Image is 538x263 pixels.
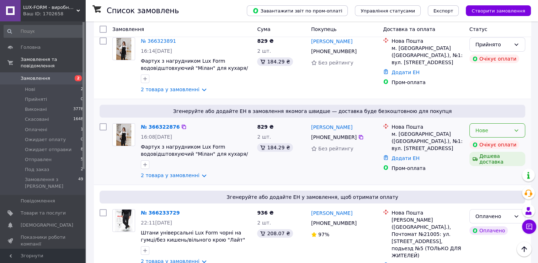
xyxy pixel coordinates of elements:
div: м. [GEOGRAPHIC_DATA] ([GEOGRAPHIC_DATA].), №1: вул. [STREET_ADDRESS] [391,45,464,66]
span: Управління статусами [361,8,415,14]
span: Завантажити звіт по пром-оплаті [252,7,342,14]
div: Оплачено [475,212,511,220]
span: 2 [81,86,83,93]
span: Замовлення з [PERSON_NAME] [25,176,78,189]
span: 829 ₴ [257,124,273,130]
span: 1 [81,127,83,133]
div: Нова Пошта [391,209,464,216]
div: Нове [475,127,511,134]
button: Створити замовлення [466,5,531,16]
a: Додати ЕН [391,155,420,161]
div: Нова Пошта [391,123,464,130]
a: № 366233729 [141,210,180,216]
span: 16:14[DATE] [141,48,172,54]
img: Фото товару [115,210,133,232]
div: 184.29 ₴ [257,57,293,66]
a: № 366322876 [141,124,180,130]
div: Нова Пошта [391,37,464,45]
button: Наверх [517,242,532,257]
img: Фото товару [116,124,131,146]
span: Доставка та оплата [383,26,435,32]
div: Ваш ID: 1702658 [23,11,85,17]
div: [PERSON_NAME] ([GEOGRAPHIC_DATA].), Почтомат №21005: ул. [STREET_ADDRESS], подьезд №5 (ТОЛЬКО ДЛЯ... [391,216,464,259]
span: 97% [318,232,329,237]
span: 5 [81,156,83,163]
h1: Список замовлень [107,6,179,15]
span: Виконані [25,106,47,113]
span: Скасовані [25,116,49,123]
span: Замовлення та повідомлення [21,56,85,69]
span: 49 [78,176,83,189]
a: Фото товару [112,123,135,146]
a: [PERSON_NAME] [311,210,352,217]
div: Пром-оплата [391,165,464,172]
button: Чат з покупцем [522,220,536,234]
span: 1648 [73,116,83,123]
button: Управління статусами [355,5,421,16]
img: Фото товару [116,38,131,60]
a: Фартух з нагрудником Lux Form водовідштовхуючий "Мілан" для кухаря/офіціанта/бармена/перукаря, чо... [141,58,248,78]
a: Фартух з нагрудником Lux Form водовідштовхуючий "Мілан" для кухаря/офіціанта/бармена/перукаря, чо... [141,144,248,164]
a: Додати ЕН [391,69,420,75]
span: 3778 [73,106,83,113]
a: 2 товара у замовленні [141,172,199,178]
span: Прийняті [25,96,47,103]
span: 2 [81,166,83,173]
a: Створити замовлення [459,7,531,13]
span: Под заказ [25,166,49,173]
div: Дешева доставка [469,152,525,166]
input: Пошук [4,25,84,38]
div: Пром-оплата [391,79,464,86]
a: № 366323891 [141,38,176,44]
span: 0 [81,136,83,143]
span: 829 ₴ [257,38,273,44]
span: 2 [75,75,82,81]
span: Експорт [433,8,453,14]
span: Ожидает оплату [25,136,66,143]
span: 2 шт. [257,134,271,140]
a: [PERSON_NAME] [311,38,352,45]
span: [PHONE_NUMBER] [311,134,357,140]
span: Товари та послуги [21,210,66,216]
a: Фото товару [112,37,135,60]
span: Покупець [311,26,336,32]
span: Повідомлення [21,198,55,204]
a: Фото товару [112,209,135,232]
span: Ожидает отправки [25,146,71,153]
span: [DEMOGRAPHIC_DATA] [21,222,73,228]
span: LUX-FORM - виробник уніформи для персоналу всіх галузей [23,4,76,11]
span: Нові [25,86,35,93]
div: Прийнято [475,41,511,48]
span: Замовлення [112,26,144,32]
a: Штани універсальні Lux Form чорні на гумці/без кишень/вільного крою "Лайт" 56 [141,230,245,250]
span: Замовлення [21,75,50,82]
span: Без рейтингу [318,60,353,66]
a: [PERSON_NAME] [311,124,352,131]
span: [PHONE_NUMBER] [311,220,357,226]
button: Завантажити звіт по пром-оплаті [247,5,348,16]
span: Cума [257,26,270,32]
div: 184.29 ₴ [257,143,293,152]
span: 2 шт. [257,220,271,226]
span: 16:08[DATE] [141,134,172,140]
span: Згенеруйте або додайте ЕН у замовлення, щоб отримати оплату [102,194,522,201]
span: 936 ₴ [257,210,273,216]
button: Експорт [428,5,459,16]
span: Без рейтингу [318,146,353,151]
span: Показники роботи компанії [21,234,66,247]
span: 0 [81,96,83,103]
span: Створити замовлення [472,8,525,14]
div: м. [GEOGRAPHIC_DATA] ([GEOGRAPHIC_DATA].), №1: вул. [STREET_ADDRESS] [391,130,464,152]
div: Очікує оплати [469,55,520,63]
span: 22:11[DATE] [141,220,172,226]
a: 2 товара у замовленні [141,87,199,92]
span: Згенеруйте або додайте ЕН в замовлення якомога швидше — доставка буде безкоштовною для покупця [102,108,522,115]
span: 2 шт. [257,48,271,54]
div: Очікує оплати [469,140,520,149]
span: Отправлен [25,156,52,163]
div: 208.07 ₴ [257,229,293,238]
span: Оплачені [25,127,47,133]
